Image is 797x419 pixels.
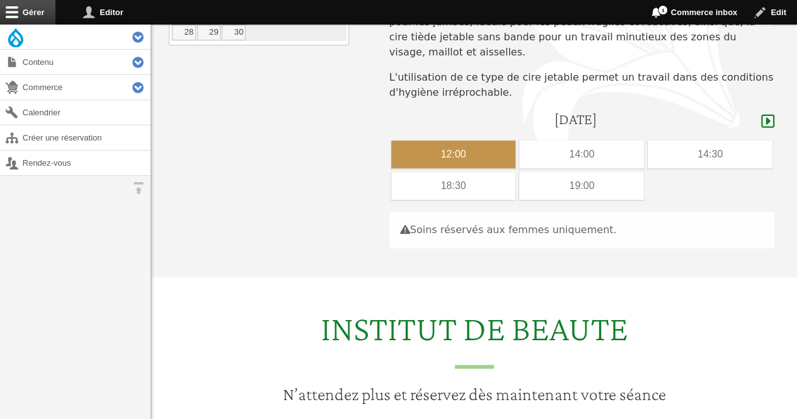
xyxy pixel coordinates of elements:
div: 18:30 [391,172,516,200]
a: 30 [222,25,246,41]
p: L'utilisation de ce type de cire jetable permet un travail dans des conditions d'hygiène irréproc... [389,70,774,100]
a: 28 [172,25,196,41]
h2: INSTITUT DE BEAUTE [159,307,789,369]
h4: [DATE] [554,110,596,129]
a: 29 [197,25,221,41]
h3: N’attendez plus et réservez dès maintenant votre séance [159,384,789,405]
div: 19:00 [519,172,644,200]
div: 14:00 [519,141,644,168]
div: Soins réservés aux femmes uniquement. [389,212,774,248]
button: Orientation horizontale [126,176,151,200]
span: 1 [658,5,668,15]
div: 12:00 [391,141,516,168]
div: 14:30 [648,141,772,168]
